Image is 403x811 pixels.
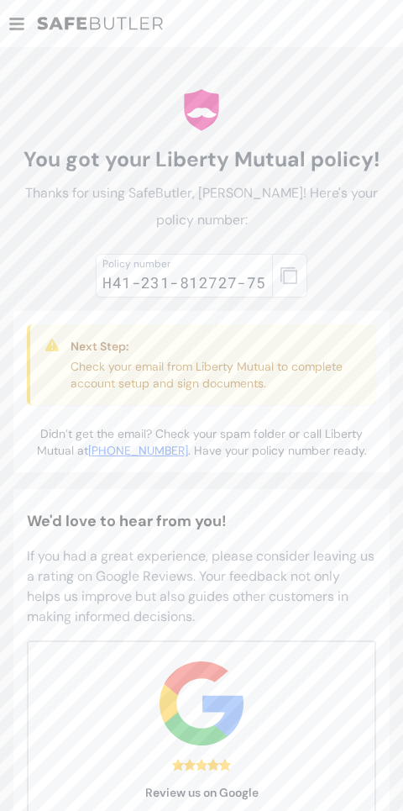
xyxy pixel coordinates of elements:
[27,546,376,627] p: If you had a great experience, please consider leaving us a rating on Google Reviews. Your feedba...
[172,759,231,771] div: 5.0
[102,257,266,271] div: Policy number
[71,338,363,355] h3: Next Step:
[41,784,362,801] span: Review us on Google
[102,271,266,294] div: H41-231-812727-75
[27,425,376,459] p: Didn’t get the email? Check your spam folder or call Liberty Mutual at . Have your policy number ...
[160,661,243,745] img: google.svg
[27,509,376,533] h2: We'd love to hear from you!
[13,146,390,173] h1: You got your Liberty Mutual policy!
[88,443,188,458] a: [PHONE_NUMBER]
[13,180,390,234] p: Thanks for using SafeButler, [PERSON_NAME]! Here's your policy number:
[71,358,363,392] p: Check your email from Liberty Mutual to complete account setup and sign documents.
[37,17,163,30] img: SafeButler Text Logo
